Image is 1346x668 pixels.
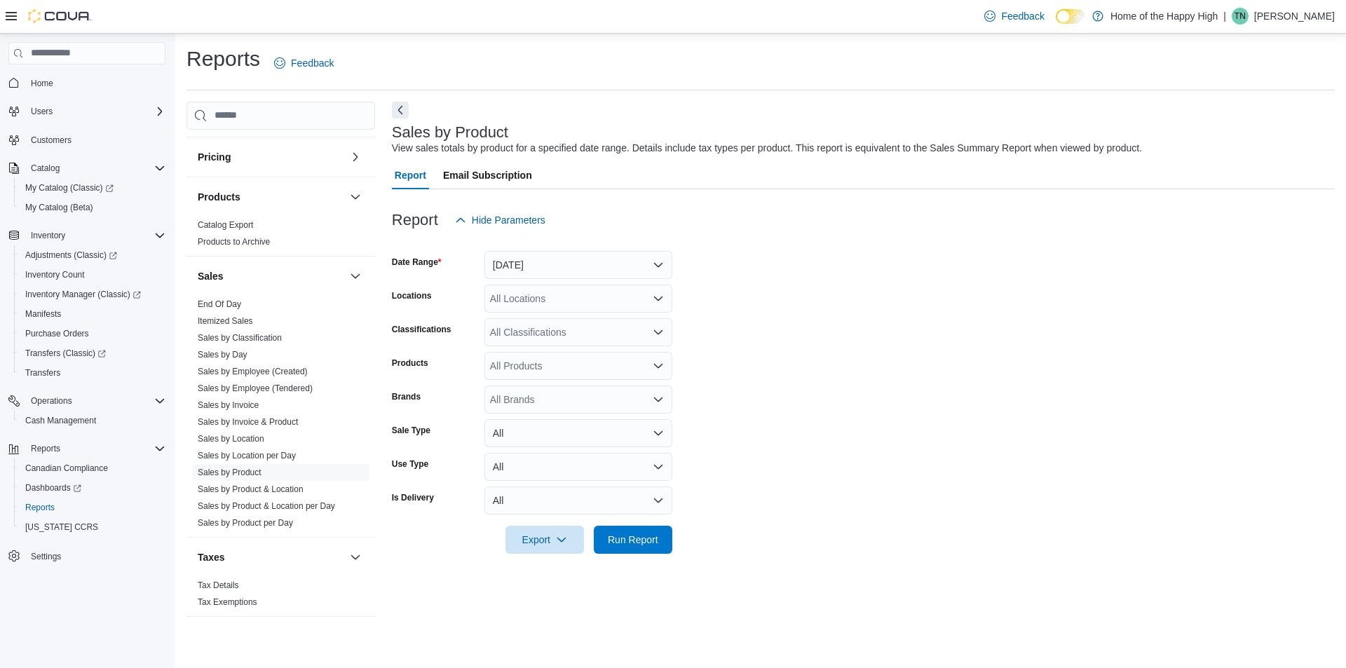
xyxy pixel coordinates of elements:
button: Open list of options [653,360,664,372]
span: Operations [25,393,165,409]
button: Open list of options [653,293,664,304]
a: Manifests [20,306,67,322]
a: Adjustments (Classic) [14,245,171,265]
a: Inventory Count [20,266,90,283]
label: Use Type [392,458,428,470]
span: Report [395,161,426,189]
span: Products to Archive [198,236,270,247]
button: Settings [3,545,171,566]
span: Users [25,103,165,120]
label: Brands [392,391,421,402]
button: Sales [347,268,364,285]
a: Catalog Export [198,220,253,230]
a: Products to Archive [198,237,270,247]
span: Sales by Employee (Created) [198,366,308,377]
span: TN [1235,8,1246,25]
span: Manifests [25,308,61,320]
span: Transfers [25,367,60,379]
span: Feedback [291,56,334,70]
button: Reports [14,498,171,517]
span: Reports [31,443,60,454]
button: Inventory Count [14,265,171,285]
span: Transfers (Classic) [20,345,165,362]
label: Products [392,357,428,369]
span: Reports [25,502,55,513]
button: Pricing [347,149,364,165]
span: Canadian Compliance [25,463,108,474]
button: Products [198,190,344,204]
button: All [484,453,672,481]
a: Transfers (Classic) [14,343,171,363]
span: Inventory Count [20,266,165,283]
span: Sales by Classification [198,332,282,343]
a: Itemized Sales [198,316,253,326]
span: Sales by Product & Location [198,484,304,495]
a: Sales by Classification [198,333,282,343]
a: Tax Exemptions [198,597,257,607]
a: Purchase Orders [20,325,95,342]
label: Locations [392,290,432,301]
span: Tax Exemptions [198,597,257,608]
button: Pricing [198,150,344,164]
h3: Sales by Product [392,124,508,141]
a: [US_STATE] CCRS [20,519,104,536]
button: Operations [25,393,78,409]
h3: Sales [198,269,224,283]
span: Inventory Manager (Classic) [20,286,165,303]
div: Products [186,217,375,256]
span: Operations [31,395,72,407]
h3: Taxes [198,550,225,564]
button: Canadian Compliance [14,458,171,478]
a: Tax Details [198,580,239,590]
label: Date Range [392,257,442,268]
label: Is Delivery [392,492,434,503]
span: Hide Parameters [472,213,545,227]
span: Sales by Location per Day [198,450,296,461]
span: [US_STATE] CCRS [25,522,98,533]
span: Adjustments (Classic) [20,247,165,264]
button: Home [3,73,171,93]
a: Inventory Manager (Classic) [20,286,147,303]
span: Email Subscription [443,161,532,189]
a: Sales by Product [198,468,261,477]
span: Home [25,74,165,92]
span: End Of Day [198,299,241,310]
button: Operations [3,391,171,411]
a: Reports [20,499,60,516]
span: Transfers (Classic) [25,348,106,359]
span: Reports [25,440,165,457]
a: Dashboards [20,479,87,496]
button: Catalog [3,158,171,178]
span: Inventory Manager (Classic) [25,289,141,300]
a: Sales by Product & Location per Day [198,501,335,511]
span: Sales by Location [198,433,264,444]
span: Canadian Compliance [20,460,165,477]
label: Sale Type [392,425,430,436]
button: [US_STATE] CCRS [14,517,171,537]
span: Cash Management [25,415,96,426]
button: Products [347,189,364,205]
button: Customers [3,130,171,150]
span: Catalog [25,160,165,177]
a: Feedback [268,49,339,77]
img: Cova [28,9,91,23]
button: All [484,419,672,447]
span: My Catalog (Beta) [20,199,165,216]
span: My Catalog (Classic) [25,182,114,193]
div: Taxes [186,577,375,616]
span: Inventory Count [25,269,85,280]
button: Reports [25,440,66,457]
span: My Catalog (Beta) [25,202,93,213]
a: Customers [25,132,77,149]
span: Settings [25,547,165,564]
span: Run Report [608,533,658,547]
a: Transfers (Classic) [20,345,111,362]
button: Transfers [14,363,171,383]
span: Washington CCRS [20,519,165,536]
span: Purchase Orders [20,325,165,342]
div: Sales [186,296,375,537]
input: Dark Mode [1056,9,1085,24]
span: Dashboards [20,479,165,496]
p: [PERSON_NAME] [1254,8,1335,25]
a: Settings [25,548,67,565]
